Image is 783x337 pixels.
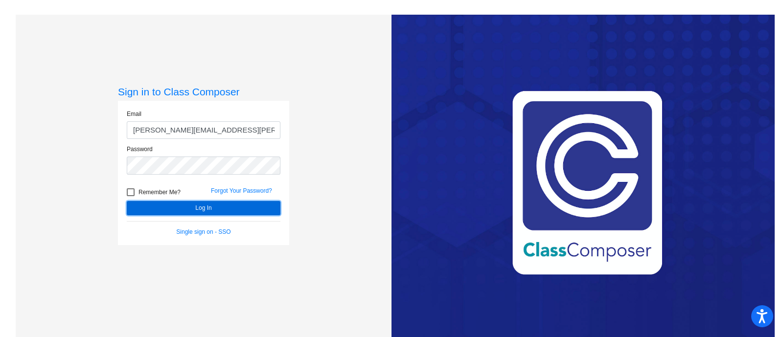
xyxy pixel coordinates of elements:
[138,186,181,198] span: Remember Me?
[127,110,141,118] label: Email
[176,228,230,235] a: Single sign on - SSO
[211,187,272,194] a: Forgot Your Password?
[127,201,280,215] button: Log In
[127,145,153,154] label: Password
[118,86,289,98] h3: Sign in to Class Composer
